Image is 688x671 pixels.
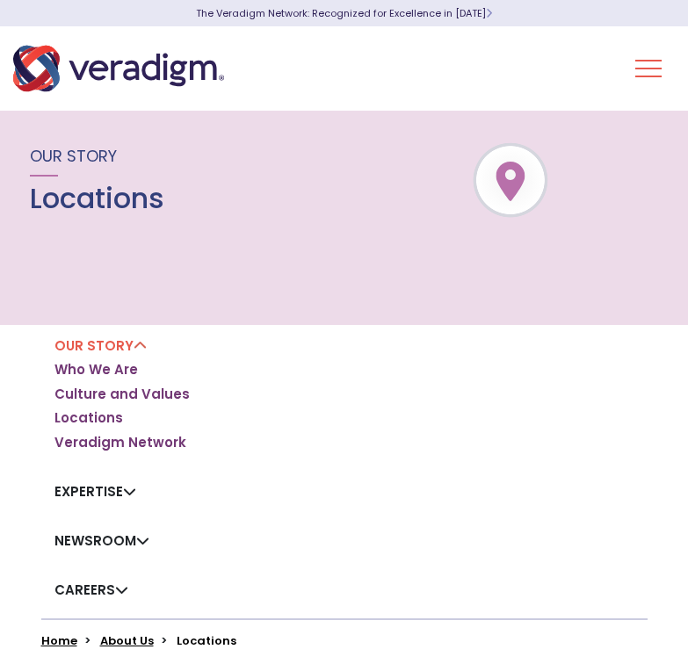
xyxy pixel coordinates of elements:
[486,6,492,20] span: Learn More
[54,531,149,550] a: Newsroom
[54,434,186,451] a: Veradigm Network
[635,46,662,91] button: Toggle Navigation Menu
[196,6,492,20] a: The Veradigm Network: Recognized for Excellence in [DATE]Learn More
[100,632,154,649] a: About Us
[54,361,138,379] a: Who We Are
[30,182,164,215] h1: Locations
[30,145,117,167] span: Our Story
[54,386,190,403] a: Culture and Values
[54,336,147,355] a: Our Story
[54,482,136,501] a: Expertise
[41,632,77,649] a: Home
[54,409,123,427] a: Locations
[13,40,224,97] img: Veradigm logo
[54,581,128,599] a: Careers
